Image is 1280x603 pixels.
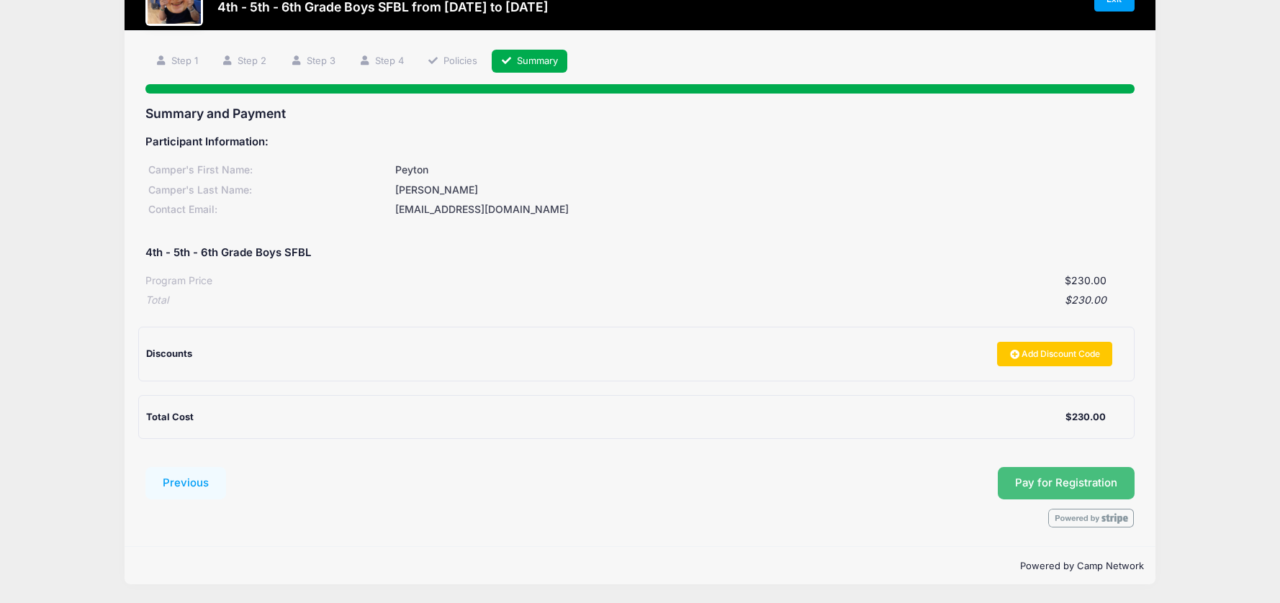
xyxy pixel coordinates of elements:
div: Camper's Last Name: [145,183,392,198]
div: $230.00 [168,293,1106,308]
div: Camper's First Name: [145,163,392,178]
p: Powered by Camp Network [136,559,1143,573]
button: Pay for Registration [998,467,1135,500]
a: Add Discount Code [997,342,1112,366]
div: Program Price [145,273,212,289]
div: [PERSON_NAME] [393,183,1135,198]
div: Contact Email: [145,202,392,217]
span: Discounts [146,348,192,359]
h5: 4th - 5th - 6th Grade Boys SFBL [145,247,311,260]
a: Step 1 [145,50,207,73]
a: Summary [492,50,568,73]
span: Pay for Registration [1015,476,1117,489]
h3: Summary and Payment [145,106,1134,121]
div: Peyton [393,163,1135,178]
div: Total [145,293,168,308]
h5: Participant Information: [145,136,1134,149]
a: Step 3 [281,50,345,73]
div: Total Cost [146,410,1065,425]
button: Previous [145,467,226,500]
div: [EMAIL_ADDRESS][DOMAIN_NAME] [393,202,1135,217]
div: $230.00 [1065,410,1106,425]
a: Policies [418,50,487,73]
a: Step 4 [349,50,413,73]
a: Step 2 [212,50,276,73]
span: $230.00 [1065,274,1107,286]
